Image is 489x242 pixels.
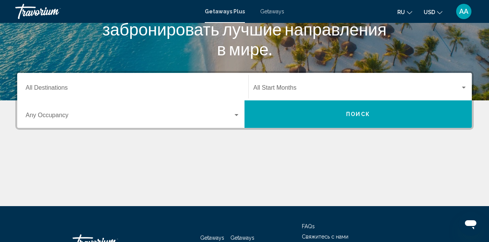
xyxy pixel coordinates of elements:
button: User Menu [454,3,474,19]
a: Getaways Plus [205,8,245,15]
a: Getaways [200,235,224,241]
button: Поиск [244,100,472,128]
button: Change language [397,6,412,18]
a: Getaways [260,8,284,15]
a: FAQs [302,223,315,229]
span: USD [424,9,435,15]
span: AA [459,8,468,15]
span: Поиск [346,111,370,118]
a: Свяжитесь с нами [302,234,348,240]
span: ru [397,9,405,15]
iframe: Кнопка запуска окна обмена сообщениями [458,211,483,236]
a: Travorium [15,4,197,19]
div: Search widget [17,73,472,128]
button: Change currency [424,6,442,18]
